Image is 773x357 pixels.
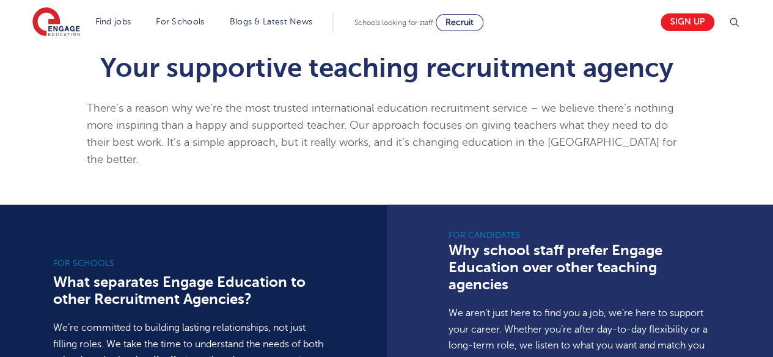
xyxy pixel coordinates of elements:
h6: For Candidates [449,229,720,242]
a: Sign up [661,13,714,31]
a: For Schools [156,17,204,26]
h6: For schools [53,258,324,270]
h3: What separates Engage Education to other Recruitment Agencies? [53,273,324,308]
a: Blogs & Latest News [230,17,313,26]
img: Engage Education [32,7,80,38]
a: Recruit [436,14,483,31]
a: Find jobs [95,17,131,26]
h3: Why school staff prefer Engage Education over other teaching agencies [449,242,720,293]
span: There’s a reason why we’re the most trusted international education recruitment service – we beli... [87,102,676,165]
span: Schools looking for staff [354,18,433,27]
h1: Your supportive teaching recruitment agency [87,54,686,81]
span: Recruit [445,18,474,27]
